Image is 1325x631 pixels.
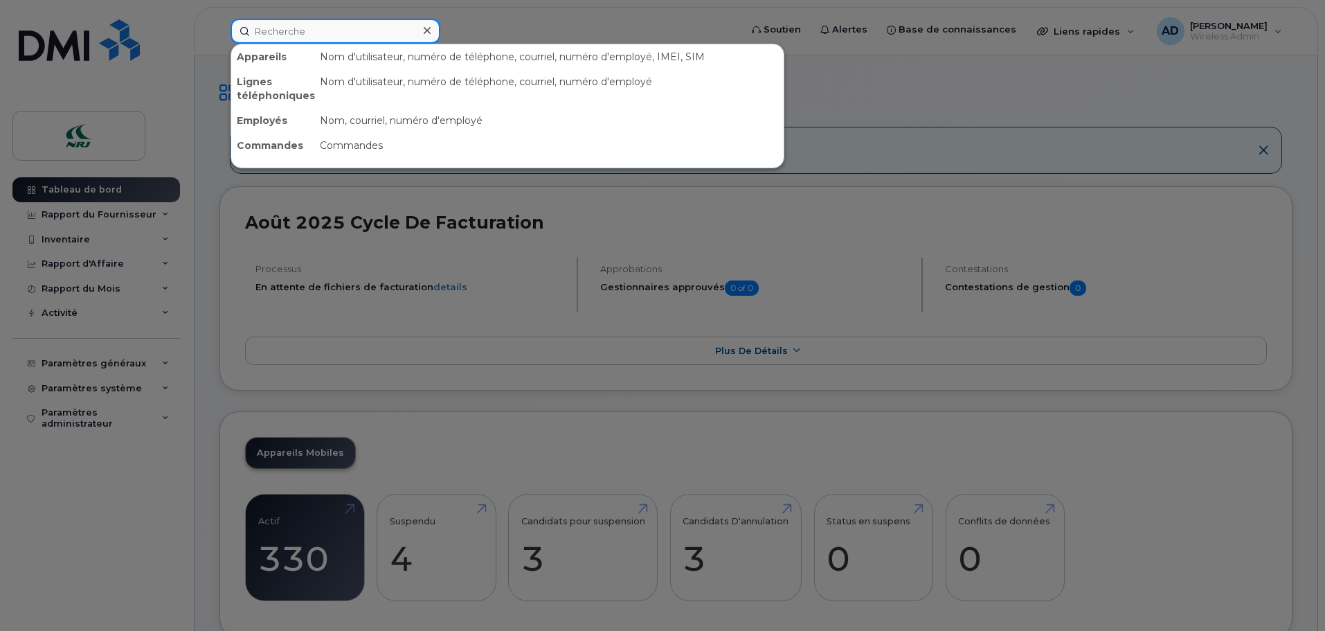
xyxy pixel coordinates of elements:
[231,133,314,158] div: Commandes
[314,133,784,158] div: Commandes
[231,69,314,108] div: Lignes téléphoniques
[314,69,784,108] div: Nom d'utilisateur, numéro de téléphone, courriel, numéro d'employé
[231,108,314,133] div: Employés
[231,44,314,69] div: Appareils
[314,108,784,133] div: Nom, courriel, numéro d'employé
[314,44,784,69] div: Nom d'utilisateur, numéro de téléphone, courriel, numéro d'employé, IMEI, SIM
